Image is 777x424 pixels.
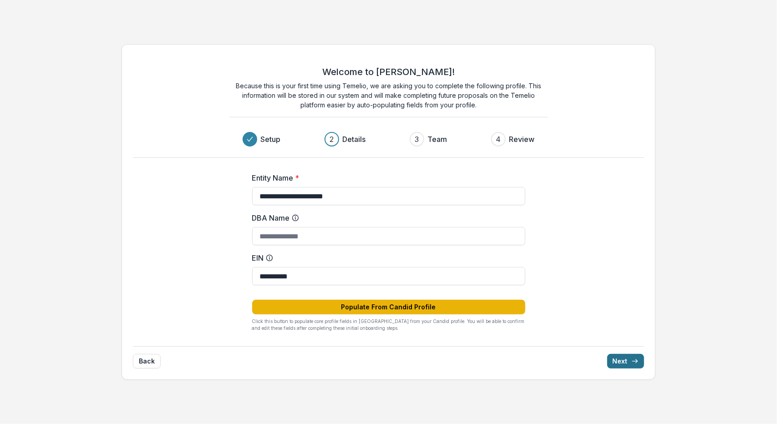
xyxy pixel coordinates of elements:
p: Because this is your first time using Temelio, we are asking you to complete the following profil... [229,81,548,110]
label: Entity Name [252,172,520,183]
button: Next [607,354,644,368]
p: Click this button to populate core profile fields in [GEOGRAPHIC_DATA] from your Candid profile. ... [252,318,525,332]
div: 4 [496,134,501,145]
h3: Setup [261,134,281,145]
button: Populate From Candid Profile [252,300,525,314]
div: Progress [243,132,535,146]
div: 3 [415,134,419,145]
h2: Welcome to [PERSON_NAME]! [322,66,455,77]
label: DBA Name [252,212,520,223]
div: 2 [330,134,334,145]
button: Back [133,354,161,368]
h3: Team [428,134,447,145]
h3: Details [343,134,366,145]
h3: Review [509,134,535,145]
label: EIN [252,252,520,263]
